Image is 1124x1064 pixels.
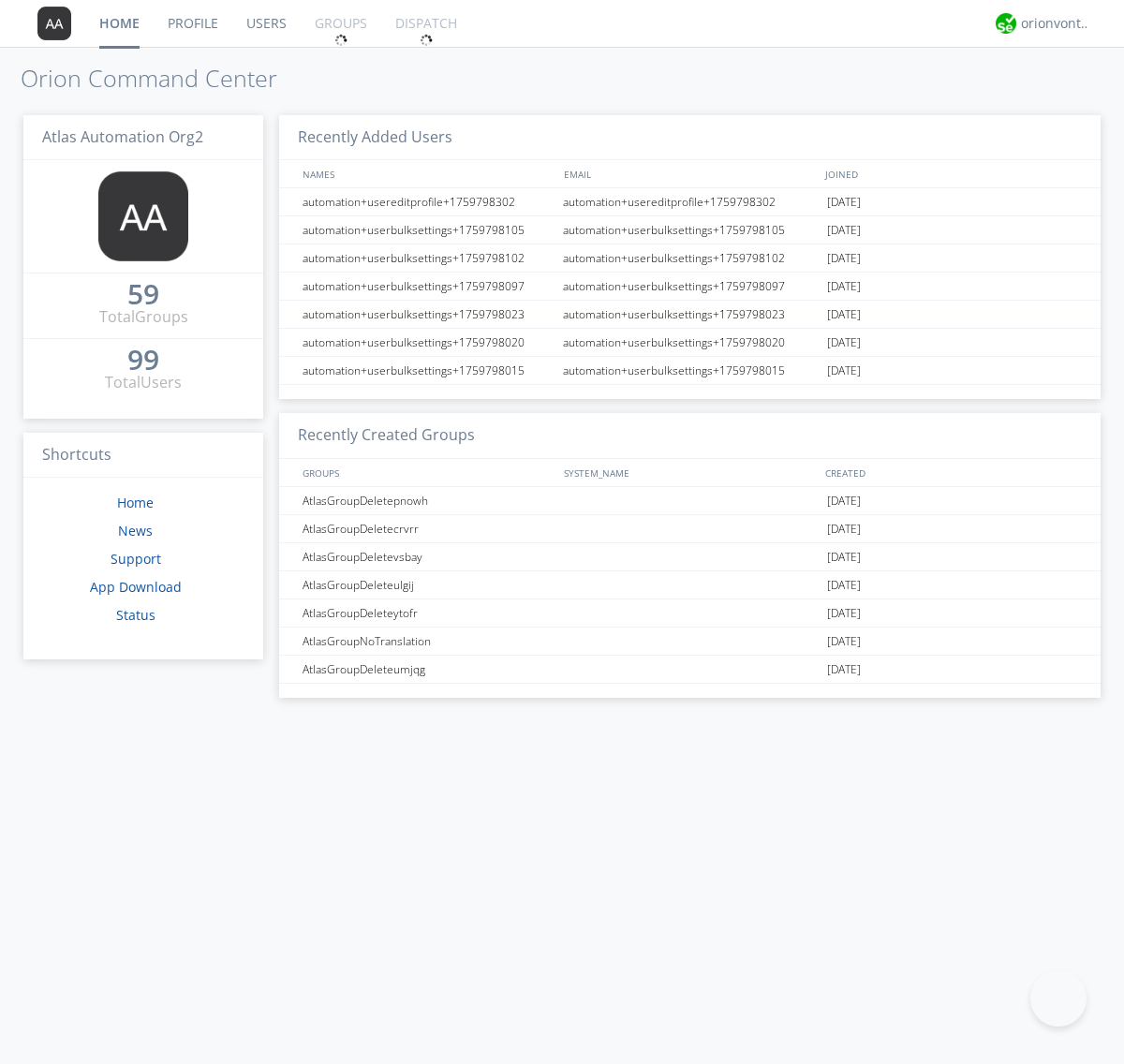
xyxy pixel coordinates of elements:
div: AtlasGroupNoTranslation [298,628,557,655]
div: CREATED [821,459,1083,486]
h3: Shortcuts [23,433,263,479]
a: automation+userbulksettings+1759798102automation+userbulksettings+1759798102[DATE] [279,244,1101,273]
div: automation+userbulksettings+1759798015 [558,357,822,384]
a: AtlasGroupDeletecrvrr[DATE] [279,515,1101,543]
div: Total Groups [99,306,188,328]
img: spin.svg [420,34,433,47]
span: [DATE] [827,543,861,571]
div: automation+userbulksettings+1759798105 [558,216,822,244]
div: automation+userbulksettings+1759798105 [298,216,557,244]
a: AtlasGroupNoTranslation[DATE] [279,628,1101,656]
img: 373638.png [37,7,71,40]
a: AtlasGroupDeleteulgij[DATE] [279,571,1101,599]
span: [DATE] [827,571,861,599]
span: [DATE] [827,515,861,543]
div: automation+usereditprofile+1759798302 [558,188,822,215]
a: 99 [127,350,159,372]
div: automation+userbulksettings+1759798102 [298,244,557,272]
span: [DATE] [827,628,861,656]
div: Total Users [105,372,182,393]
div: automation+userbulksettings+1759798102 [558,244,822,272]
a: Home [117,494,154,511]
div: automation+userbulksettings+1759798020 [298,329,557,356]
img: 29d36aed6fa347d5a1537e7736e6aa13 [996,13,1016,34]
div: SYSTEM_NAME [559,459,821,486]
span: [DATE] [827,599,861,628]
div: AtlasGroupDeletecrvrr [298,515,557,542]
img: 373638.png [98,171,188,261]
div: AtlasGroupDeletevsbay [298,543,557,570]
div: AtlasGroupDeletepnowh [298,487,557,514]
span: [DATE] [827,216,861,244]
div: automation+userbulksettings+1759798097 [298,273,557,300]
div: AtlasGroupDeleteytofr [298,599,557,627]
div: AtlasGroupDeleteumjqg [298,656,557,683]
a: 59 [127,285,159,306]
a: Support [111,550,161,568]
span: [DATE] [827,244,861,273]
div: automation+usereditprofile+1759798302 [298,188,557,215]
a: automation+userbulksettings+1759798023automation+userbulksettings+1759798023[DATE] [279,301,1101,329]
a: App Download [90,578,182,596]
a: automation+userbulksettings+1759798020automation+userbulksettings+1759798020[DATE] [279,329,1101,357]
div: JOINED [821,160,1083,187]
div: automation+userbulksettings+1759798023 [298,301,557,328]
a: AtlasGroupDeleteytofr[DATE] [279,599,1101,628]
h3: Recently Created Groups [279,413,1101,459]
div: automation+userbulksettings+1759798020 [558,329,822,356]
span: [DATE] [827,656,861,684]
a: automation+userbulksettings+1759798105automation+userbulksettings+1759798105[DATE] [279,216,1101,244]
a: Status [116,606,155,624]
a: AtlasGroupDeletevsbay[DATE] [279,543,1101,571]
span: [DATE] [827,188,861,216]
div: automation+userbulksettings+1759798015 [298,357,557,384]
div: automation+userbulksettings+1759798097 [558,273,822,300]
img: spin.svg [334,34,348,47]
div: GROUPS [298,459,555,486]
a: automation+userbulksettings+1759798015automation+userbulksettings+1759798015[DATE] [279,357,1101,385]
span: [DATE] [827,329,861,357]
div: 59 [127,285,159,303]
a: AtlasGroupDeletepnowh[DATE] [279,487,1101,515]
div: orionvontas+atlas+automation+org2 [1021,14,1091,33]
span: [DATE] [827,357,861,385]
div: automation+userbulksettings+1759798023 [558,301,822,328]
span: [DATE] [827,273,861,301]
span: [DATE] [827,487,861,515]
div: 99 [127,350,159,369]
h3: Recently Added Users [279,115,1101,161]
a: AtlasGroupDeleteumjqg[DATE] [279,656,1101,684]
iframe: Toggle Customer Support [1030,970,1087,1027]
div: EMAIL [559,160,821,187]
div: AtlasGroupDeleteulgij [298,571,557,598]
div: NAMES [298,160,555,187]
a: automation+usereditprofile+1759798302automation+usereditprofile+1759798302[DATE] [279,188,1101,216]
span: [DATE] [827,301,861,329]
a: automation+userbulksettings+1759798097automation+userbulksettings+1759798097[DATE] [279,273,1101,301]
span: Atlas Automation Org2 [42,126,203,147]
a: News [118,522,153,539]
